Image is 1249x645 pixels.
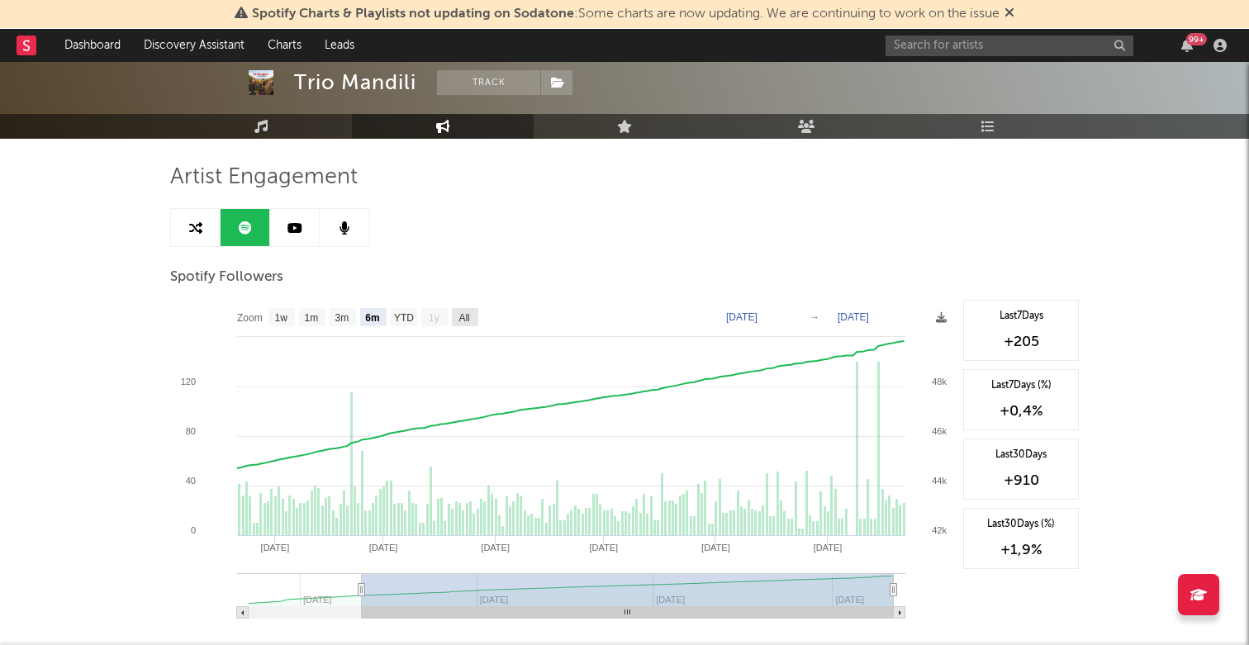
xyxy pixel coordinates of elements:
text: Zoom [237,312,263,324]
a: Charts [256,29,313,62]
text: [DATE] [838,311,869,323]
a: Discovery Assistant [132,29,256,62]
div: Last 30 Days [972,448,1070,462]
text: 48k [932,377,947,387]
div: Last 7 Days [972,309,1070,324]
div: Last 7 Days (%) [972,378,1070,393]
div: +205 [972,332,1070,352]
text: [DATE] [701,543,730,553]
text: 1y [429,312,439,324]
text: 80 [186,426,196,436]
text: → [810,311,819,323]
text: 42k [932,525,947,535]
text: 40 [186,476,196,486]
text: YTD [394,312,414,324]
text: [DATE] [590,543,619,553]
text: 1w [275,312,288,324]
text: [DATE] [814,543,843,553]
text: 0 [191,525,196,535]
div: +0,4 % [972,401,1070,421]
text: 44k [932,476,947,486]
input: Search for artists [886,36,1133,56]
span: Spotify Charts & Playlists not updating on Sodatone [252,7,574,21]
span: Artist Engagement [170,168,358,187]
div: +910 [972,471,1070,491]
text: [DATE] [261,543,290,553]
span: Spotify Followers [170,268,283,287]
text: 1m [305,312,319,324]
text: 46k [932,426,947,436]
div: Last 30 Days (%) [972,517,1070,532]
text: [DATE] [369,543,398,553]
div: 99 + [1186,33,1207,45]
a: Dashboard [53,29,132,62]
span: : Some charts are now updating. We are continuing to work on the issue [252,7,1000,21]
div: Trio Mandili [294,70,416,95]
a: Leads [313,29,366,62]
text: [DATE] [726,311,757,323]
text: [DATE] [481,543,510,553]
text: 3m [335,312,349,324]
div: +1,9 % [972,540,1070,560]
button: Track [437,70,540,95]
text: 6m [365,312,379,324]
button: 99+ [1181,39,1193,52]
text: 120 [181,377,196,387]
text: All [458,312,469,324]
span: Dismiss [1004,7,1014,21]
